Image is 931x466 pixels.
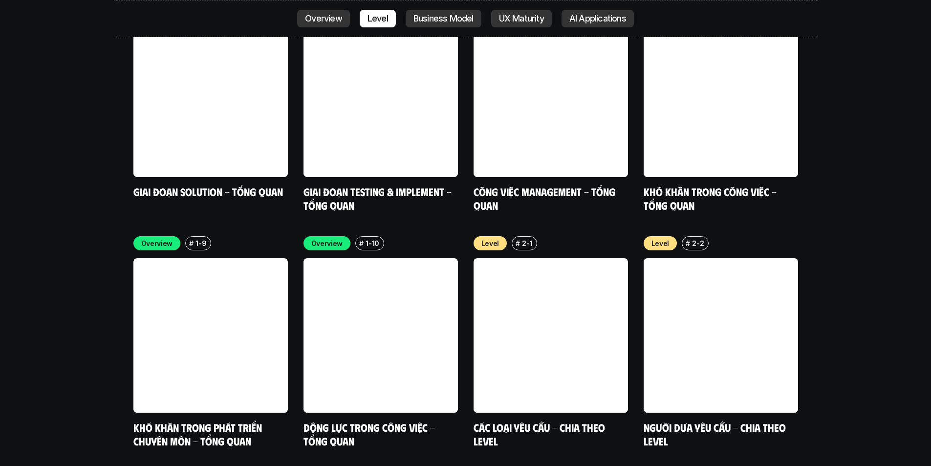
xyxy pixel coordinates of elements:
p: 1-9 [195,238,206,248]
p: Overview [305,14,342,23]
p: UX Maturity [499,14,544,23]
a: Khó khăn trong phát triển chuyên môn - Tổng quan [133,421,264,447]
a: UX Maturity [491,10,552,27]
a: Khó khăn trong công việc - Tổng quan [644,185,779,212]
p: 2-2 [692,238,704,248]
a: Động lực trong công việc - Tổng quan [303,421,437,447]
a: AI Applications [562,10,634,27]
p: Overview [311,238,343,248]
p: 2-1 [522,238,532,248]
p: 1-10 [366,238,379,248]
a: Overview [297,10,350,27]
p: Level [651,238,670,248]
a: Giai đoạn Solution - Tổng quan [133,185,283,198]
p: Business Model [413,14,474,23]
p: Level [368,14,388,23]
p: Overview [141,238,173,248]
h6: # [189,240,194,247]
p: Level [481,238,499,248]
a: Level [360,10,396,27]
h6: # [686,240,690,247]
a: Các loại yêu cầu - Chia theo level [474,421,607,447]
a: Người đưa yêu cầu - Chia theo Level [644,421,788,447]
a: Giai đoạn Testing & Implement - Tổng quan [303,185,454,212]
h6: # [359,240,364,247]
a: Công việc Management - Tổng quan [474,185,618,212]
p: AI Applications [569,14,626,23]
a: Business Model [406,10,481,27]
h6: # [516,240,520,247]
